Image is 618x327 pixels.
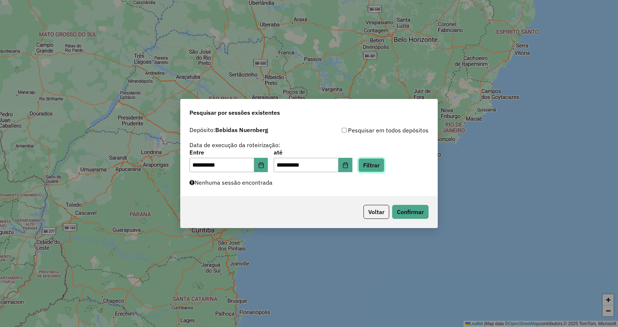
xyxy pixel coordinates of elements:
label: Depósito: [189,125,268,134]
button: Choose Date [254,158,268,173]
label: Entre [189,148,268,157]
label: Nenhuma sessão encontrada [189,178,273,187]
label: Data de execução da roteirização: [189,141,280,149]
button: Confirmar [392,205,429,219]
label: até [274,148,352,157]
button: Voltar [363,205,389,219]
span: Pesquisar por sessões existentes [189,108,280,117]
div: Pesquisar em todos depósitos [309,126,429,135]
strong: Bebidas Nuernberg [215,126,268,134]
button: Filtrar [358,158,384,172]
button: Choose Date [338,158,352,173]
